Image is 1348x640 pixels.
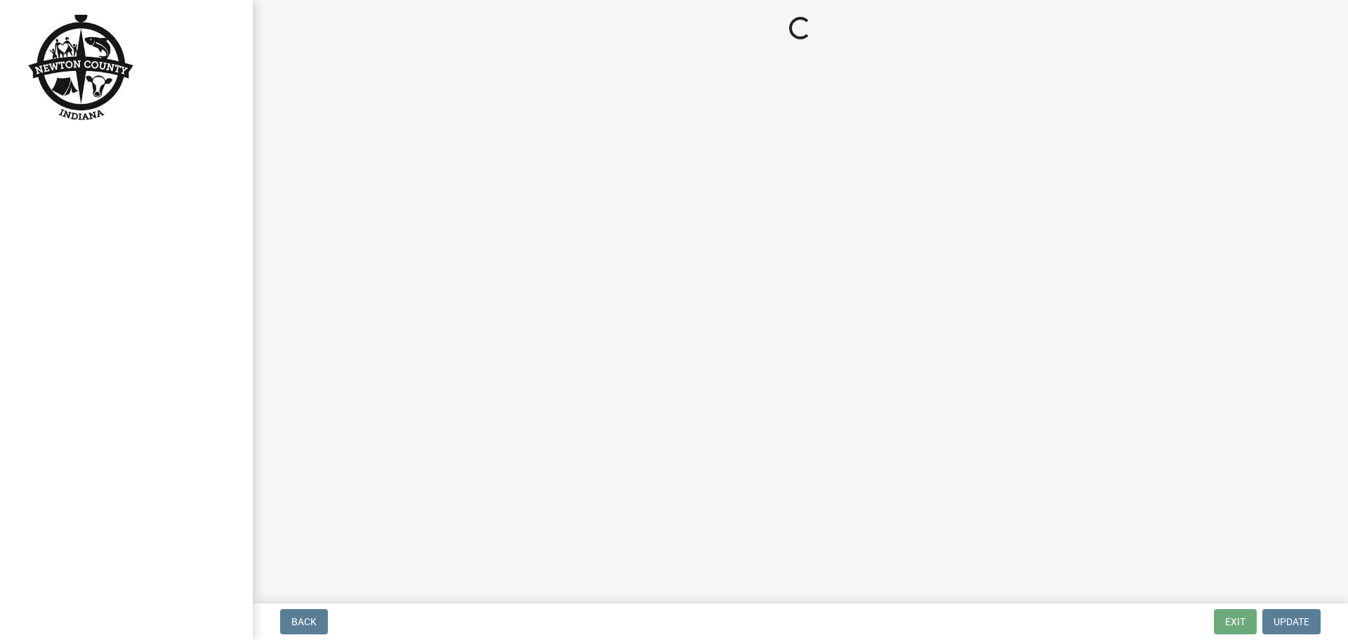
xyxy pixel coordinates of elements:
[280,609,328,634] button: Back
[1214,609,1257,634] button: Exit
[28,15,133,120] img: Newton County, Indiana
[1262,609,1321,634] button: Update
[1274,616,1309,627] span: Update
[291,616,317,627] span: Back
